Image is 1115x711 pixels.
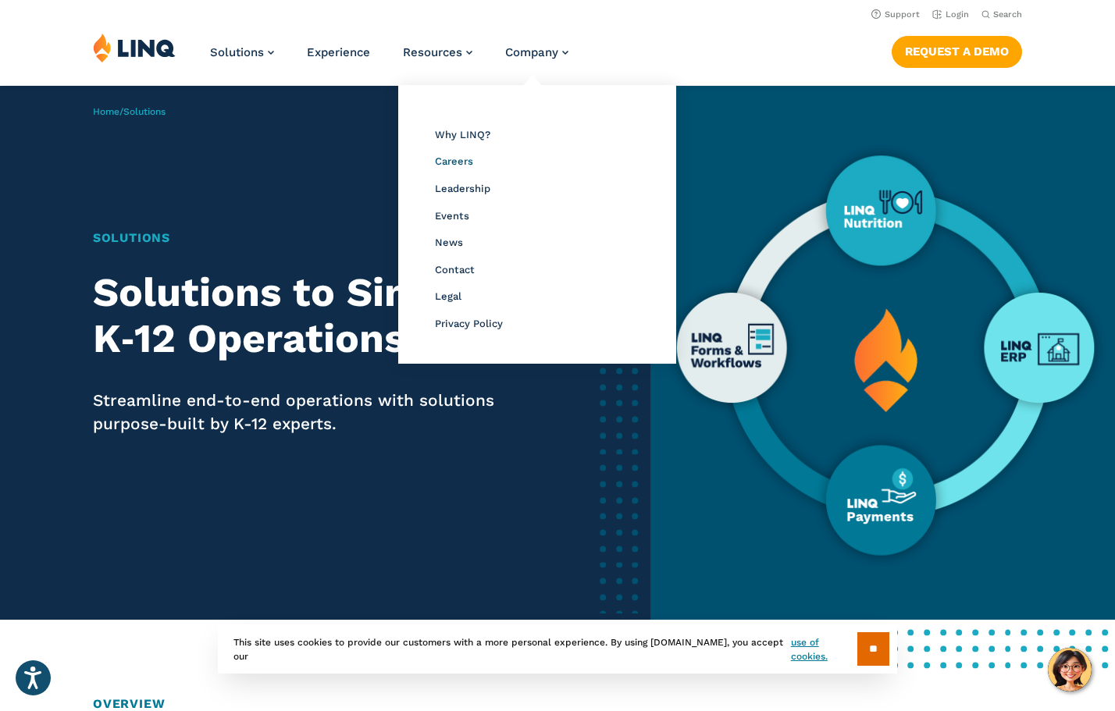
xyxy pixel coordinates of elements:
[93,269,533,362] h2: Solutions to Simplify K‑12 Operations
[505,45,568,59] a: Company
[435,264,475,276] a: Contact
[218,624,897,674] div: This site uses cookies to provide our customers with a more personal experience. By using [DOMAIN...
[435,236,463,248] a: News
[993,9,1022,20] span: Search
[932,9,969,20] a: Login
[981,9,1022,20] button: Open Search Bar
[435,210,469,222] a: Events
[210,45,274,59] a: Solutions
[435,290,461,302] a: Legal
[123,106,166,117] span: Solutions
[791,635,857,663] a: use of cookies.
[1048,648,1092,691] button: Hello, have a question? Let’s chat.
[892,36,1022,67] a: Request a Demo
[93,33,176,62] img: LINQ | K‑12 Software
[650,86,1115,620] img: Platforms Overview
[307,45,370,59] a: Experience
[210,45,264,59] span: Solutions
[435,318,503,329] a: Privacy Policy
[435,155,473,167] a: Careers
[505,45,558,59] span: Company
[93,106,119,117] a: Home
[892,33,1022,67] nav: Button Navigation
[403,45,472,59] a: Resources
[93,229,533,247] h1: Solutions
[435,129,490,140] a: Why LINQ?
[93,389,533,436] p: Streamline end-to-end operations with solutions purpose-built by K-12 experts.
[435,183,490,194] a: Leadership
[403,45,462,59] span: Resources
[93,106,166,117] span: /
[871,9,920,20] a: Support
[210,33,568,84] nav: Primary Navigation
